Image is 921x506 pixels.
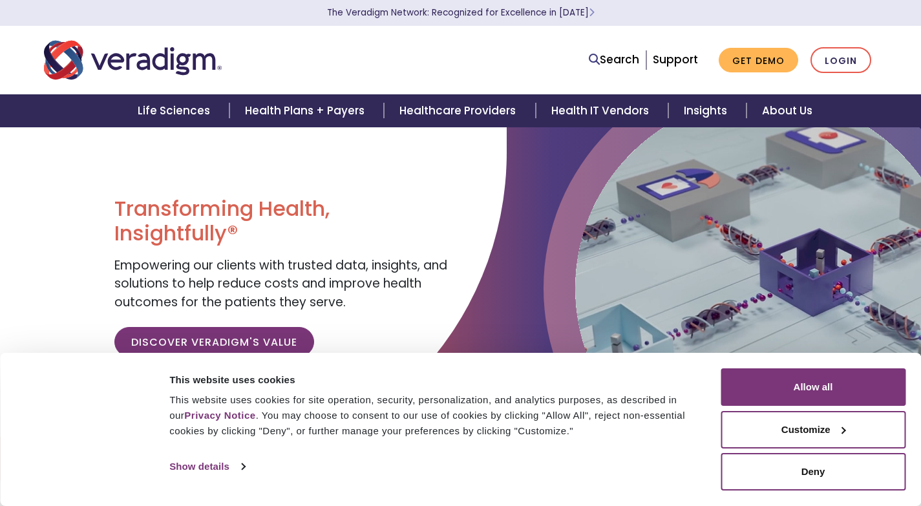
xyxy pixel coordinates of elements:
[536,94,668,127] a: Health IT Vendors
[114,196,450,246] h1: Transforming Health, Insightfully®
[384,94,535,127] a: Healthcare Providers
[229,94,384,127] a: Health Plans + Payers
[721,368,905,406] button: Allow all
[653,52,698,67] a: Support
[721,411,905,448] button: Customize
[589,6,595,19] span: Learn More
[44,39,222,81] img: Veradigm logo
[184,410,255,421] a: Privacy Notice
[668,94,746,127] a: Insights
[327,6,595,19] a: The Veradigm Network: Recognized for Excellence in [DATE]Learn More
[169,372,706,388] div: This website uses cookies
[169,392,706,439] div: This website uses cookies for site operation, security, personalization, and analytics purposes, ...
[810,47,871,74] a: Login
[719,48,798,73] a: Get Demo
[122,94,229,127] a: Life Sciences
[746,94,828,127] a: About Us
[721,453,905,490] button: Deny
[114,327,314,357] a: Discover Veradigm's Value
[114,257,447,311] span: Empowering our clients with trusted data, insights, and solutions to help reduce costs and improv...
[169,457,244,476] a: Show details
[589,51,639,69] a: Search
